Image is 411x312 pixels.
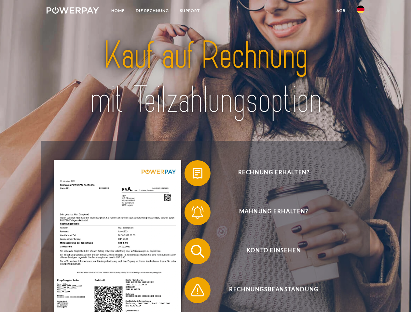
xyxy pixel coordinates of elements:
img: de [357,6,364,13]
button: Rechnungsbeanstandung [185,277,354,303]
img: qb_bill.svg [189,165,206,181]
a: Home [106,5,130,17]
img: qb_bell.svg [189,204,206,220]
img: qb_warning.svg [189,282,206,298]
span: Konto einsehen [194,238,353,264]
a: DIE RECHNUNG [130,5,174,17]
span: Rechnungsbeanstandung [194,277,353,303]
button: Konto einsehen [185,238,354,264]
span: Mahnung erhalten? [194,199,353,225]
img: title-powerpay_de.svg [62,31,349,124]
span: Rechnung erhalten? [194,160,353,186]
button: Rechnung erhalten? [185,160,354,186]
a: agb [331,5,351,17]
button: Mahnung erhalten? [185,199,354,225]
img: qb_search.svg [189,243,206,259]
a: SUPPORT [174,5,205,17]
img: logo-powerpay-white.svg [47,7,99,14]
